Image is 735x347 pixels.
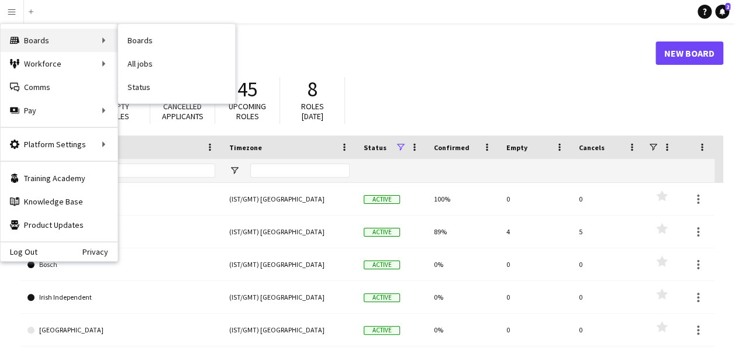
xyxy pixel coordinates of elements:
[27,314,215,346] a: [GEOGRAPHIC_DATA]
[49,164,215,178] input: Board name Filter Input
[655,41,723,65] a: New Board
[364,293,400,302] span: Active
[1,166,118,190] a: Training Academy
[301,101,324,122] span: Roles [DATE]
[364,195,400,204] span: Active
[364,228,400,237] span: Active
[222,248,357,280] div: (IST/GMT) [GEOGRAPHIC_DATA]
[579,143,605,152] span: Cancels
[364,261,400,269] span: Active
[222,281,357,313] div: (IST/GMT) [GEOGRAPHIC_DATA]
[1,75,118,99] a: Comms
[499,216,572,248] div: 4
[572,248,644,280] div: 0
[434,143,470,152] span: Confirmed
[229,165,240,176] button: Open Filter Menu
[27,248,215,281] a: Bosch
[427,183,499,215] div: 100%
[118,75,235,99] a: Status
[572,216,644,248] div: 5
[1,213,118,237] a: Product Updates
[20,44,655,62] h1: Boards
[1,190,118,213] a: Knowledge Base
[1,99,118,122] div: Pay
[427,248,499,280] div: 0%
[82,247,118,256] a: Privacy
[427,281,499,313] div: 0%
[725,3,730,11] span: 2
[499,281,572,313] div: 0
[27,183,215,216] a: An Post
[572,314,644,346] div: 0
[118,52,235,75] a: All jobs
[1,247,37,256] a: Log Out
[222,183,357,215] div: (IST/GMT) [GEOGRAPHIC_DATA]
[162,101,203,122] span: Cancelled applicants
[715,5,729,19] a: 2
[364,326,400,335] span: Active
[27,281,215,314] a: Irish Independent
[1,29,118,52] div: Boards
[308,77,318,102] span: 8
[499,248,572,280] div: 0
[427,216,499,248] div: 89%
[1,52,118,75] div: Workforce
[229,143,262,152] span: Timezone
[1,133,118,156] div: Platform Settings
[229,101,266,122] span: Upcoming roles
[572,183,644,215] div: 0
[237,77,257,102] span: 45
[506,143,527,152] span: Empty
[499,314,572,346] div: 0
[572,281,644,313] div: 0
[118,29,235,52] a: Boards
[250,164,350,178] input: Timezone Filter Input
[427,314,499,346] div: 0%
[364,143,387,152] span: Status
[27,216,215,248] a: Bank of Ireland
[222,314,357,346] div: (IST/GMT) [GEOGRAPHIC_DATA]
[499,183,572,215] div: 0
[222,216,357,248] div: (IST/GMT) [GEOGRAPHIC_DATA]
